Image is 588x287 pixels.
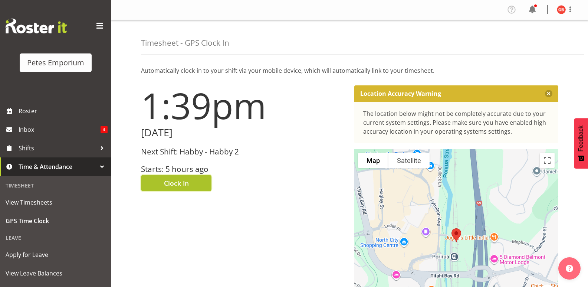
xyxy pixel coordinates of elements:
a: GPS Time Clock [2,212,109,230]
a: Apply for Leave [2,245,109,264]
button: Feedback - Show survey [574,118,588,169]
img: gillian-byford11184.jpg [557,5,566,14]
div: Leave [2,230,109,245]
h1: 1:39pm [141,85,345,125]
h2: [DATE] [141,127,345,138]
span: Roster [19,105,108,117]
a: View Leave Balances [2,264,109,283]
button: Toggle fullscreen view [540,153,555,168]
a: View Timesheets [2,193,109,212]
img: Rosterit website logo [6,19,67,33]
img: help-xxl-2.png [566,265,573,272]
div: Timesheet [2,178,109,193]
button: Show satellite imagery [388,153,430,168]
button: Clock In [141,175,211,191]
span: Time & Attendance [19,161,96,172]
button: Show street map [358,153,388,168]
span: Apply for Leave [6,249,106,260]
h3: Starts: 5 hours ago [141,165,345,173]
div: The location below might not be completely accurate due to your current system settings. Please m... [363,109,550,136]
h3: Next Shift: Habby - Habby 2 [141,147,345,156]
span: GPS Time Clock [6,215,106,226]
span: Clock In [164,178,189,188]
span: View Leave Balances [6,268,106,279]
span: 3 [101,126,108,133]
button: Close message [545,90,552,97]
span: Shifts [19,143,96,154]
div: Petes Emporium [27,57,84,68]
span: Inbox [19,124,101,135]
span: View Timesheets [6,197,106,208]
p: Automatically clock-in to your shift via your mobile device, which will automatically link to you... [141,66,558,75]
span: Feedback [578,125,584,151]
h4: Timesheet - GPS Clock In [141,39,229,47]
p: Location Accuracy Warning [360,90,441,97]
